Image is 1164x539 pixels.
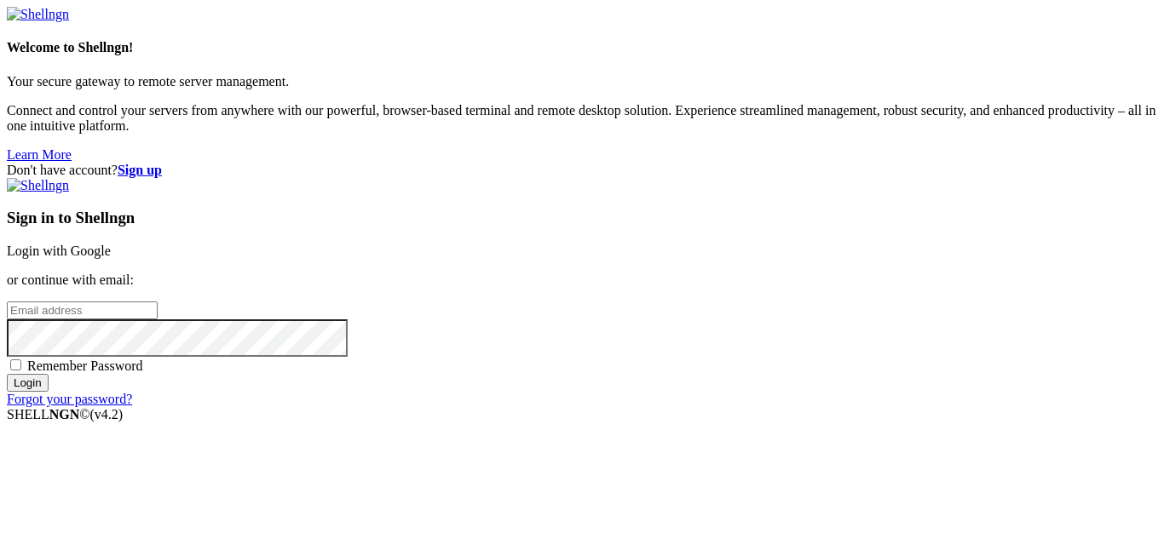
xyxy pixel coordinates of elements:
b: NGN [49,407,80,421]
h4: Welcome to Shellngn! [7,40,1157,55]
img: Shellngn [7,178,69,193]
p: or continue with email: [7,272,1157,288]
img: Shellngn [7,7,69,22]
div: Don't have account? [7,163,1157,178]
input: Login [7,374,49,392]
input: Email address [7,301,158,319]
a: Learn More [7,147,72,162]
span: Remember Password [27,358,143,373]
a: Sign up [118,163,162,177]
a: Login with Google [7,244,111,258]
p: Your secure gateway to remote server management. [7,74,1157,89]
span: SHELL © [7,407,123,421]
input: Remember Password [10,359,21,370]
span: 4.2.0 [90,407,124,421]
a: Forgot your password? [7,392,132,406]
p: Connect and control your servers from anywhere with our powerful, browser-based terminal and remo... [7,103,1157,134]
h3: Sign in to Shellngn [7,209,1157,227]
